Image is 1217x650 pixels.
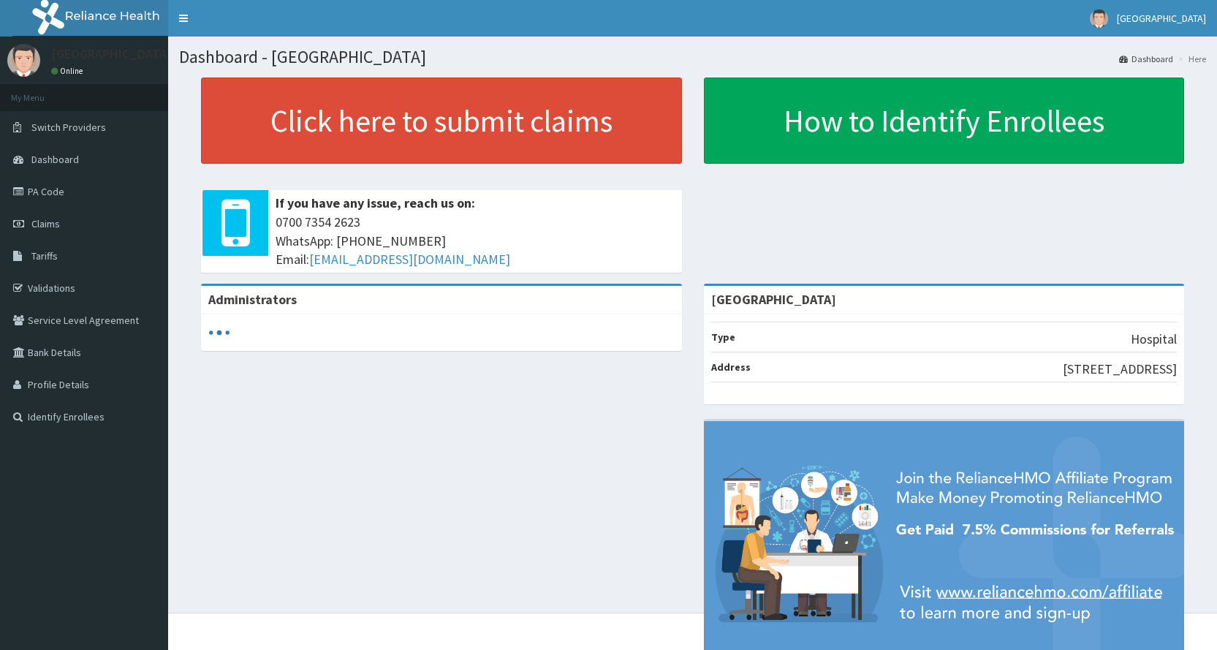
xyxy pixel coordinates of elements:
a: Dashboard [1119,53,1173,65]
h1: Dashboard - [GEOGRAPHIC_DATA] [179,48,1206,67]
span: Dashboard [31,153,79,166]
b: Administrators [208,291,297,308]
a: Click here to submit claims [201,78,682,164]
p: [STREET_ADDRESS] [1063,360,1177,379]
a: Online [51,66,86,76]
b: Address [711,360,751,374]
p: [GEOGRAPHIC_DATA] [51,48,172,61]
b: If you have any issue, reach us on: [276,194,475,211]
span: Switch Providers [31,121,106,134]
img: User Image [1090,10,1108,28]
span: Tariffs [31,249,58,262]
svg: audio-loading [208,322,230,344]
img: User Image [7,44,40,77]
p: Hospital [1131,330,1177,349]
a: How to Identify Enrollees [704,78,1185,164]
strong: [GEOGRAPHIC_DATA] [711,291,836,308]
li: Here [1175,53,1206,65]
b: Type [711,330,735,344]
span: 0700 7354 2623 WhatsApp: [PHONE_NUMBER] Email: [276,213,675,269]
a: [EMAIL_ADDRESS][DOMAIN_NAME] [309,251,510,268]
span: Claims [31,217,60,230]
span: [GEOGRAPHIC_DATA] [1117,12,1206,25]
